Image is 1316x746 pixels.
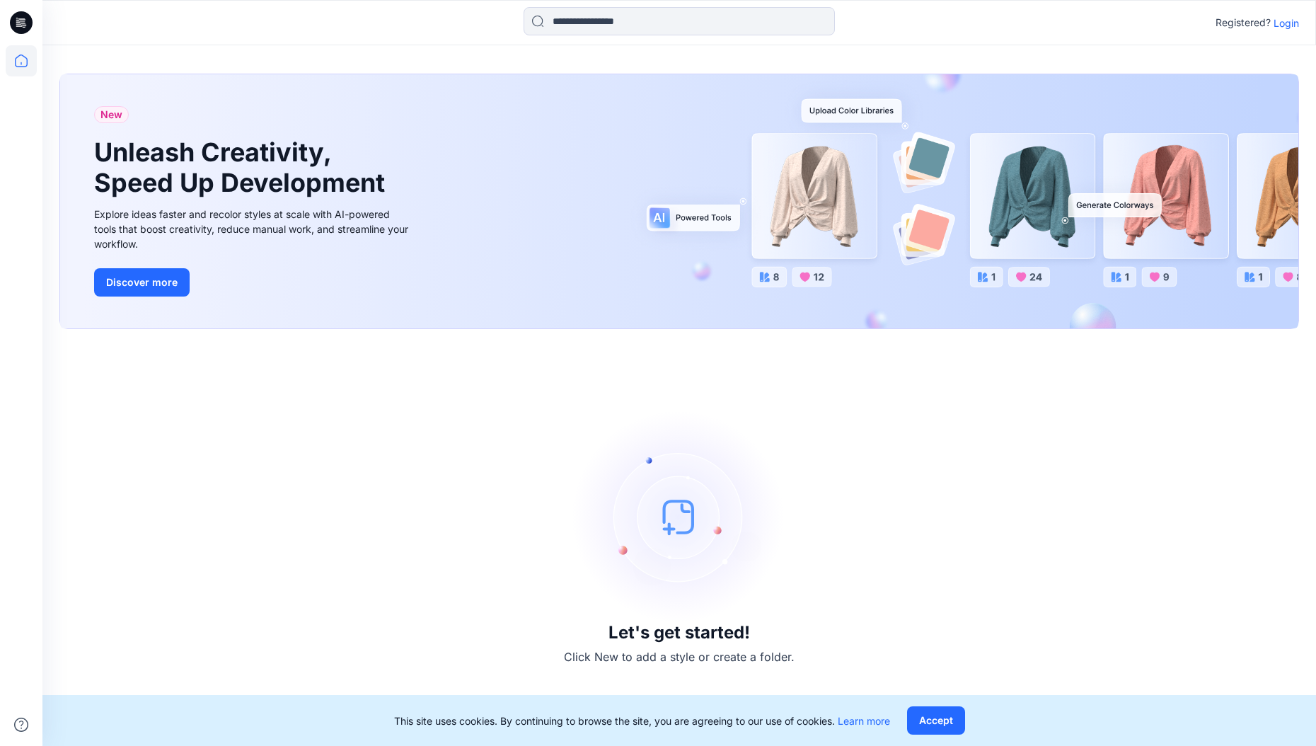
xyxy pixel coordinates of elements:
button: Accept [907,706,965,735]
img: empty-state-image.svg [573,411,785,623]
h3: Let's get started! [608,623,750,643]
span: New [100,106,122,123]
p: Registered? [1216,14,1271,31]
p: Login [1274,16,1299,30]
h1: Unleash Creativity, Speed Up Development [94,137,391,198]
a: Discover more [94,268,412,297]
button: Discover more [94,268,190,297]
div: Explore ideas faster and recolor styles at scale with AI-powered tools that boost creativity, red... [94,207,412,251]
p: Click New to add a style or create a folder. [564,648,795,665]
p: This site uses cookies. By continuing to browse the site, you are agreeing to our use of cookies. [394,713,890,728]
a: Learn more [838,715,890,727]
